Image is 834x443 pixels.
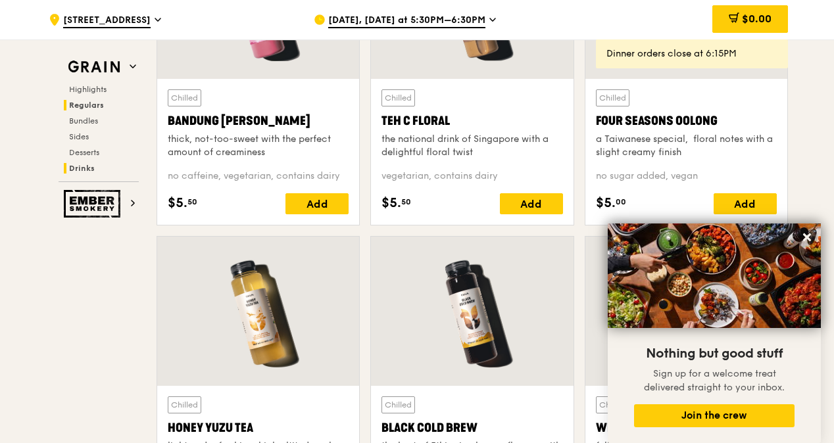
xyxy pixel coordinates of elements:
[168,419,349,437] div: Honey Yuzu Tea
[381,133,562,159] div: the national drink of Singapore with a delightful floral twist
[69,85,107,94] span: Highlights
[168,89,201,106] div: Chilled
[381,193,401,213] span: $5.
[742,12,772,25] span: $0.00
[168,112,349,130] div: Bandung [PERSON_NAME]
[381,170,562,183] div: vegetarian, contains dairy
[64,190,124,218] img: Ember Smokery web logo
[381,112,562,130] div: Teh C Floral
[616,197,626,207] span: 00
[69,164,95,173] span: Drinks
[644,368,785,393] span: Sign up for a welcome treat delivered straight to your inbox.
[187,197,197,207] span: 50
[64,55,124,79] img: Grain web logo
[596,193,616,213] span: $5.
[596,396,629,413] div: Chilled
[500,193,563,214] div: Add
[596,89,629,106] div: Chilled
[797,227,818,248] button: Close
[381,419,562,437] div: Black Cold Brew
[634,404,795,427] button: Join the crew
[381,396,415,413] div: Chilled
[328,14,485,28] span: [DATE], [DATE] at 5:30PM–6:30PM
[168,133,349,159] div: thick, not-too-sweet with the perfect amount of creaminess
[608,223,821,328] img: DSC07876-Edit02-Large.jpeg
[646,346,783,361] span: Nothing but good stuff
[381,89,415,106] div: Chilled
[596,112,777,130] div: Four Seasons Oolong
[596,419,777,437] div: White Cold Brew
[168,193,187,213] span: $5.
[69,148,99,157] span: Desserts
[69,132,89,141] span: Sides
[168,170,349,183] div: no caffeine, vegetarian, contains dairy
[168,396,201,413] div: Chilled
[69,116,98,126] span: Bundles
[596,170,777,183] div: no sugar added, vegan
[606,47,777,60] div: Dinner orders close at 6:15PM
[69,101,104,110] span: Regulars
[714,193,777,214] div: Add
[63,14,151,28] span: [STREET_ADDRESS]
[596,133,777,159] div: a Taiwanese special, floral notes with a slight creamy finish
[401,197,411,207] span: 50
[285,193,349,214] div: Add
